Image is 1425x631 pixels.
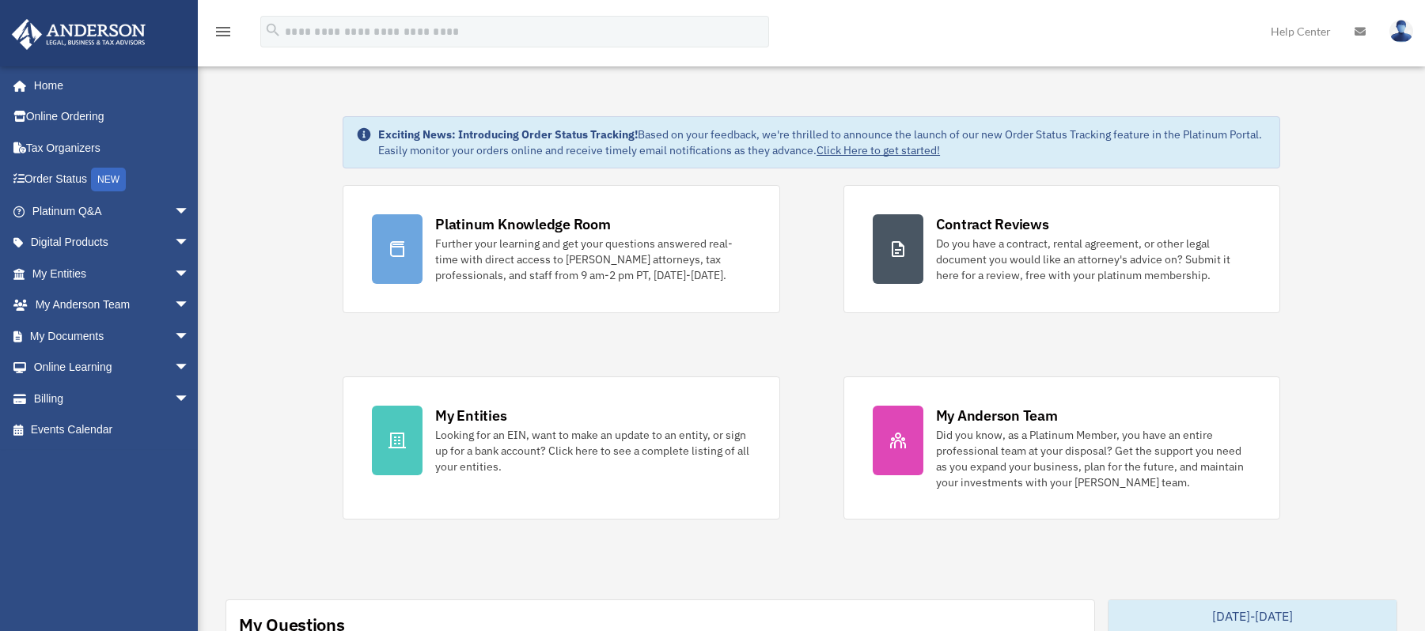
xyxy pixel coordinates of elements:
[174,195,206,228] span: arrow_drop_down
[817,143,940,157] a: Click Here to get started!
[936,236,1251,283] div: Do you have a contract, rental agreement, or other legal document you would like an attorney's ad...
[11,227,214,259] a: Digital Productsarrow_drop_down
[435,406,506,425] div: My Entities
[11,352,214,384] a: Online Learningarrow_drop_down
[11,164,214,196] a: Order StatusNEW
[11,101,214,133] a: Online Ordering
[174,289,206,322] span: arrow_drop_down
[11,132,214,164] a: Tax Organizers
[174,320,206,353] span: arrow_drop_down
[214,28,233,41] a: menu
[435,427,750,474] div: Looking for an EIN, want to make an update to an entity, or sign up for a bank account? Click her...
[936,406,1058,425] div: My Anderson Team
[174,258,206,290] span: arrow_drop_down
[174,352,206,384] span: arrow_drop_down
[11,258,214,289] a: My Entitiesarrow_drop_down
[174,227,206,259] span: arrow_drop_down
[264,21,282,39] i: search
[343,376,779,520] a: My Entities Looking for an EIN, want to make an update to an entity, or sign up for a bank accoun...
[843,185,1280,313] a: Contract Reviews Do you have a contract, rental agreement, or other legal document you would like...
[435,214,611,234] div: Platinum Knowledge Room
[343,185,779,313] a: Platinum Knowledge Room Further your learning and get your questions answered real-time with dire...
[11,195,214,227] a: Platinum Q&Aarrow_drop_down
[174,383,206,415] span: arrow_drop_down
[378,127,638,142] strong: Exciting News: Introducing Order Status Tracking!
[435,236,750,283] div: Further your learning and get your questions answered real-time with direct access to [PERSON_NAM...
[91,168,126,191] div: NEW
[936,427,1251,490] div: Did you know, as a Platinum Member, you have an entire professional team at your disposal? Get th...
[7,19,150,50] img: Anderson Advisors Platinum Portal
[11,289,214,321] a: My Anderson Teamarrow_drop_down
[11,383,214,414] a: Billingarrow_drop_down
[843,376,1280,520] a: My Anderson Team Did you know, as a Platinum Member, you have an entire professional team at your...
[11,320,214,352] a: My Documentsarrow_drop_down
[214,22,233,41] i: menu
[1389,20,1413,43] img: User Pic
[11,414,214,446] a: Events Calendar
[11,70,206,101] a: Home
[378,127,1267,158] div: Based on your feedback, we're thrilled to announce the launch of our new Order Status Tracking fe...
[936,214,1049,234] div: Contract Reviews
